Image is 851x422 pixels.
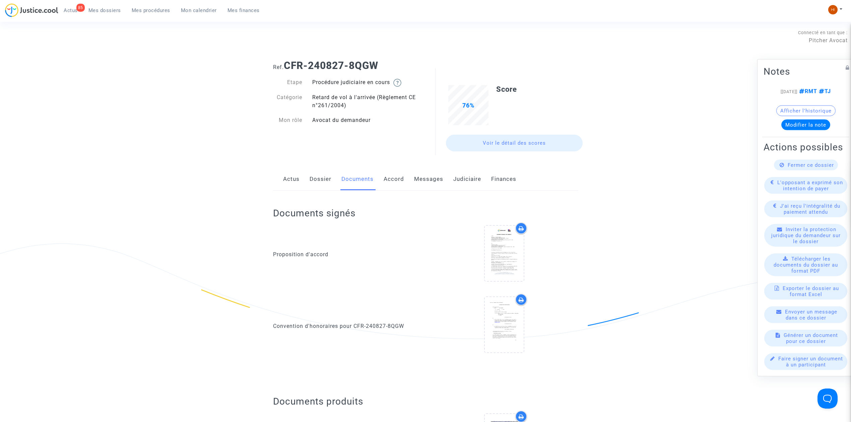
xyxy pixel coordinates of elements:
[273,64,284,70] span: Ref.
[798,30,848,35] span: Connecté en tant que :
[273,207,355,219] h2: Documents signés
[384,168,404,190] a: Accord
[778,356,843,368] span: Faire signer un document à un participant
[817,88,831,94] span: TJ
[491,168,516,190] a: Finances
[393,79,401,87] img: help.svg
[88,7,121,13] span: Mes dossiers
[774,256,838,274] span: Télécharger les documents du dossier au format PDF
[776,105,836,116] button: Afficher l'historique
[132,7,170,13] span: Mes procédures
[462,102,474,109] span: 76%
[268,78,308,87] div: Etape
[58,5,83,15] a: 85Actus
[797,88,817,94] span: RMT
[283,168,300,190] a: Actus
[414,168,443,190] a: Messages
[181,7,217,13] span: Mon calendrier
[284,60,378,71] b: CFR-240827-8QGW
[788,162,834,168] span: Fermer ce dossier
[83,5,126,15] a: Mes dossiers
[307,116,426,124] div: Avocat du demandeur
[222,5,265,15] a: Mes finances
[777,180,843,192] span: L'opposant a exprimé son intention de payer
[5,3,58,17] img: jc-logo.svg
[341,168,374,190] a: Documents
[273,251,421,259] div: Proposition d'accord
[764,141,848,153] h2: Actions possibles
[227,7,260,13] span: Mes finances
[453,168,481,190] a: Judiciaire
[496,85,517,93] b: Score
[783,285,839,297] span: Exporter le dossier au format Excel
[76,4,85,12] div: 85
[781,89,797,94] span: [[DATE]]
[828,5,838,14] img: fc99b196863ffcca57bb8fe2645aafd9
[126,5,176,15] a: Mes procédures
[273,322,421,330] div: Convention d'honoraires pour CFR-240827-8QGW
[780,203,840,215] span: J'ai reçu l'intégralité du paiement attendu
[307,78,426,87] div: Procédure judiciaire en cours
[764,66,848,77] h2: Notes
[268,116,308,124] div: Mon rôle
[176,5,222,15] a: Mon calendrier
[273,396,578,407] h2: Documents produits
[781,120,830,130] button: Modifier la note
[307,93,426,110] div: Retard de vol à l'arrivée (Règlement CE n°261/2004)
[268,93,308,110] div: Catégorie
[784,332,838,344] span: Générer un document pour ce dossier
[64,7,78,13] span: Actus
[817,389,838,409] iframe: Help Scout Beacon - Open
[771,226,841,244] span: Inviter la protection juridique du demandeur sur le dossier
[310,168,331,190] a: Dossier
[785,309,837,321] span: Envoyer un message dans ce dossier
[446,135,583,151] a: Voir le détail des scores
